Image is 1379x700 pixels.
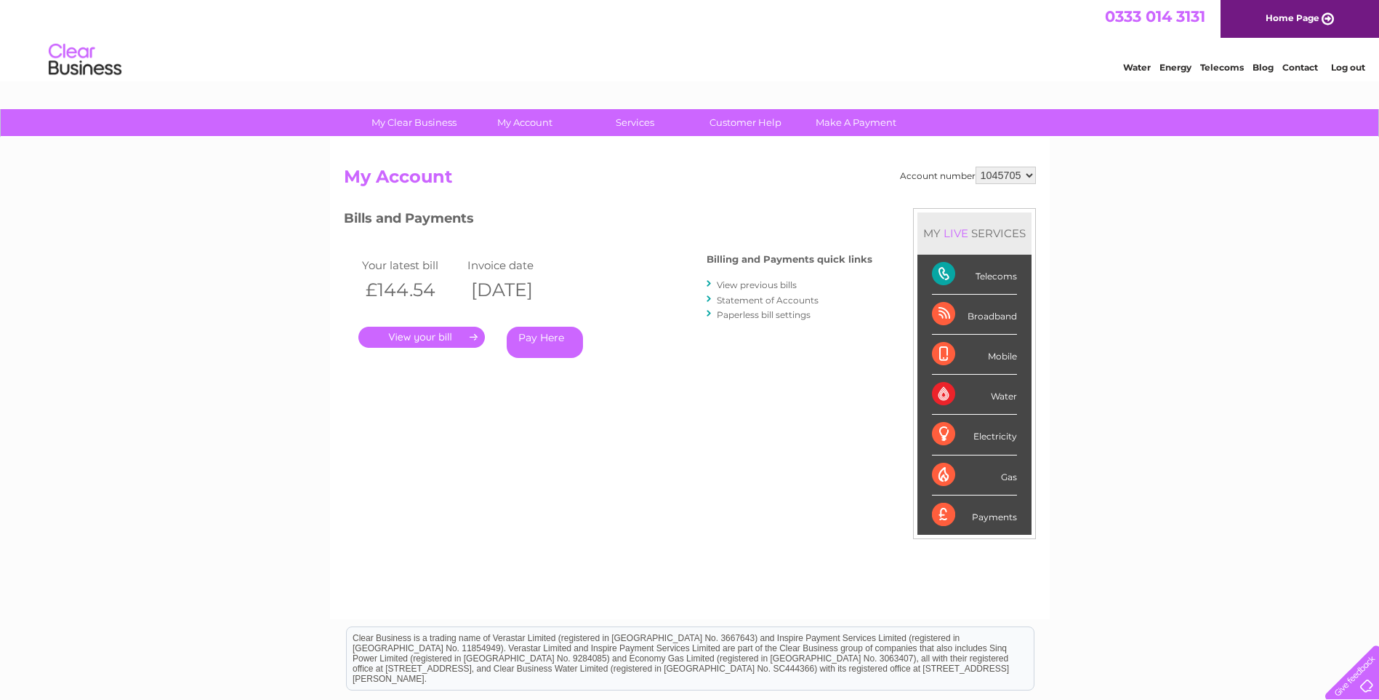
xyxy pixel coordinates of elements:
[932,295,1017,335] div: Broadband
[932,375,1017,415] div: Water
[464,255,569,275] td: Invoice date
[932,415,1017,455] div: Electricity
[1105,7,1205,25] a: 0333 014 3131
[344,208,872,234] h3: Bills and Payments
[575,109,695,136] a: Services
[932,456,1017,496] div: Gas
[917,212,1032,254] div: MY SERVICES
[358,327,485,348] a: .
[717,279,797,290] a: View previous bills
[707,254,872,265] h4: Billing and Payments quick links
[932,255,1017,295] div: Telecoms
[358,275,464,305] th: £144.54
[717,309,811,320] a: Paperless bill settings
[1331,62,1365,73] a: Log out
[358,255,464,275] td: Your latest bill
[932,496,1017,535] div: Payments
[464,275,569,305] th: [DATE]
[900,167,1036,184] div: Account number
[354,109,474,136] a: My Clear Business
[1159,62,1191,73] a: Energy
[717,295,819,306] a: Statement of Accounts
[1253,62,1274,73] a: Blog
[941,226,971,240] div: LIVE
[344,167,1036,194] h2: My Account
[1282,62,1318,73] a: Contact
[1123,62,1151,73] a: Water
[347,8,1034,71] div: Clear Business is a trading name of Verastar Limited (registered in [GEOGRAPHIC_DATA] No. 3667643...
[507,327,583,358] a: Pay Here
[465,109,584,136] a: My Account
[686,109,805,136] a: Customer Help
[932,335,1017,375] div: Mobile
[48,38,122,82] img: logo.png
[1200,62,1244,73] a: Telecoms
[796,109,916,136] a: Make A Payment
